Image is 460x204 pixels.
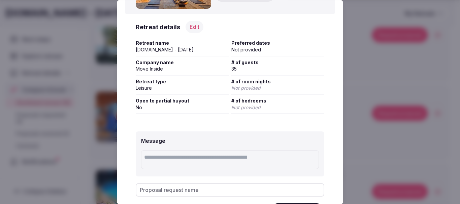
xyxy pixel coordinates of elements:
[136,23,180,31] h3: Retreat details
[231,85,261,91] span: Not provided
[136,66,229,73] div: Move Inside
[231,40,324,47] span: Preferred dates
[231,47,324,53] div: Not provided
[136,104,229,111] div: No
[231,66,324,73] div: 35
[231,105,261,110] span: Not provided
[136,59,229,66] span: Company name
[231,78,324,85] span: # of room nights
[136,78,229,85] span: Retreat type
[136,98,229,105] span: Open to partial buyout
[136,85,229,92] div: Leisure
[136,47,229,53] div: [DOMAIN_NAME] - [DATE]
[186,21,203,33] button: Edit
[141,138,165,145] label: Message
[231,59,324,66] span: # of guests
[136,40,229,47] span: Retreat name
[231,98,324,105] span: # of bedrooms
